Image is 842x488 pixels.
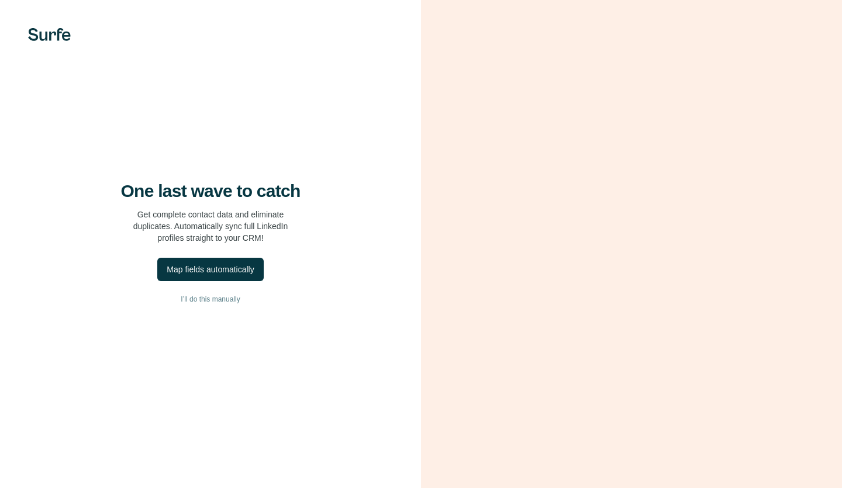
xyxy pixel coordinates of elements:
p: Get complete contact data and eliminate duplicates. Automatically sync full LinkedIn profiles str... [133,209,288,244]
div: Map fields automatically [167,264,254,275]
span: I’ll do this manually [181,294,240,304]
img: Surfe's logo [28,28,71,41]
h4: One last wave to catch [121,181,301,202]
button: I’ll do this manually [23,290,398,308]
button: Map fields automatically [157,258,263,281]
